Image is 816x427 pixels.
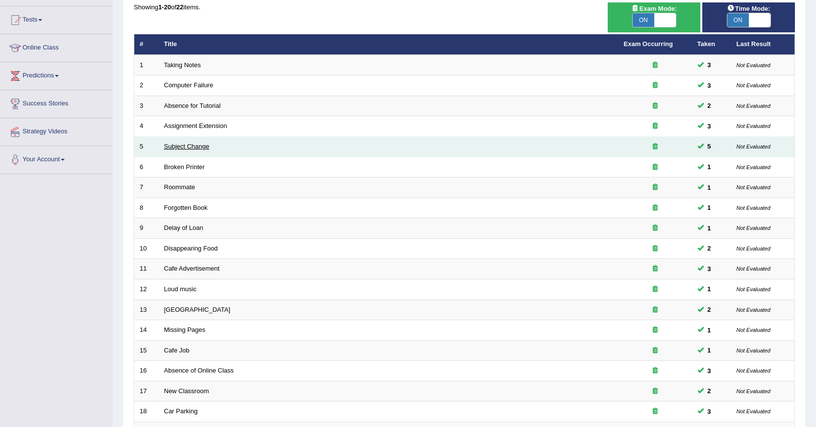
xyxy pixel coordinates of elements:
td: 16 [134,361,159,381]
small: Not Evaluated [737,408,770,414]
small: Not Evaluated [737,307,770,313]
a: Computer Failure [164,81,213,89]
span: You can still take this question [704,80,715,91]
span: You can still take this question [704,366,715,376]
a: Forgotten Book [164,204,208,211]
td: 9 [134,218,159,239]
span: You can still take this question [704,264,715,274]
td: 5 [134,137,159,157]
a: Subject Change [164,143,210,150]
div: Exam occurring question [624,326,687,335]
span: You can still take this question [704,304,715,315]
div: Showing of items. [134,2,795,12]
a: Delay of Loan [164,224,203,231]
a: Strategy Videos [0,118,112,143]
a: Your Account [0,146,112,171]
td: 8 [134,198,159,218]
div: Exam occurring question [624,122,687,131]
a: Broken Printer [164,163,205,171]
small: Not Evaluated [737,164,770,170]
small: Not Evaluated [737,62,770,68]
span: You can still take this question [704,243,715,253]
span: You can still take this question [704,284,715,294]
td: 4 [134,116,159,137]
span: You can still take this question [704,386,715,396]
td: 3 [134,96,159,116]
small: Not Evaluated [737,184,770,190]
span: You can still take this question [704,406,715,417]
div: Exam occurring question [624,264,687,274]
a: Exam Occurring [624,40,673,48]
div: Exam occurring question [624,285,687,294]
a: Cafe Job [164,347,190,354]
a: Tests [0,6,112,31]
small: Not Evaluated [737,286,770,292]
a: Roommate [164,183,196,191]
small: Not Evaluated [737,266,770,272]
td: 11 [134,259,159,279]
div: Show exams occurring in exams [608,2,700,32]
span: You can still take this question [704,141,715,151]
span: You can still take this question [704,60,715,70]
a: Success Stories [0,90,112,115]
div: Exam occurring question [624,244,687,253]
small: Not Evaluated [737,327,770,333]
div: Exam occurring question [624,407,687,416]
div: Exam occurring question [624,387,687,396]
span: You can still take this question [704,182,715,193]
a: Absence of Online Class [164,367,234,374]
div: Exam occurring question [624,366,687,376]
div: Exam occurring question [624,305,687,315]
span: ON [727,13,749,27]
div: Exam occurring question [624,101,687,111]
small: Not Evaluated [737,348,770,353]
a: Absence for Tutorial [164,102,221,109]
small: Not Evaluated [737,103,770,109]
td: 2 [134,75,159,96]
div: Exam occurring question [624,346,687,355]
small: Not Evaluated [737,246,770,251]
div: Exam occurring question [624,224,687,233]
a: New Classroom [164,387,209,395]
td: 12 [134,279,159,300]
a: Loud music [164,285,197,293]
th: Taken [692,34,731,55]
th: Last Result [731,34,795,55]
small: Not Evaluated [737,82,770,88]
small: Not Evaluated [737,123,770,129]
b: 22 [176,3,183,11]
div: Exam occurring question [624,142,687,151]
small: Not Evaluated [737,368,770,374]
td: 15 [134,340,159,361]
b: 1-20 [158,3,171,11]
div: Exam occurring question [624,183,687,192]
td: 10 [134,238,159,259]
a: Predictions [0,62,112,87]
td: 1 [134,55,159,75]
td: 7 [134,177,159,198]
a: Online Class [0,34,112,59]
span: You can still take this question [704,202,715,213]
td: 14 [134,320,159,341]
span: You can still take this question [704,345,715,355]
span: Time Mode: [723,3,774,14]
small: Not Evaluated [737,144,770,150]
div: Exam occurring question [624,163,687,172]
small: Not Evaluated [737,388,770,394]
th: # [134,34,159,55]
small: Not Evaluated [737,225,770,231]
a: Assignment Extension [164,122,227,129]
a: Missing Pages [164,326,206,333]
a: [GEOGRAPHIC_DATA] [164,306,230,313]
span: You can still take this question [704,121,715,131]
div: Exam occurring question [624,61,687,70]
a: Disappearing Food [164,245,218,252]
span: Exam Mode: [628,3,681,14]
td: 13 [134,300,159,320]
a: Cafe Advertisement [164,265,220,272]
span: You can still take this question [704,100,715,111]
th: Title [159,34,618,55]
td: 18 [134,402,159,422]
td: 17 [134,381,159,402]
td: 6 [134,157,159,177]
